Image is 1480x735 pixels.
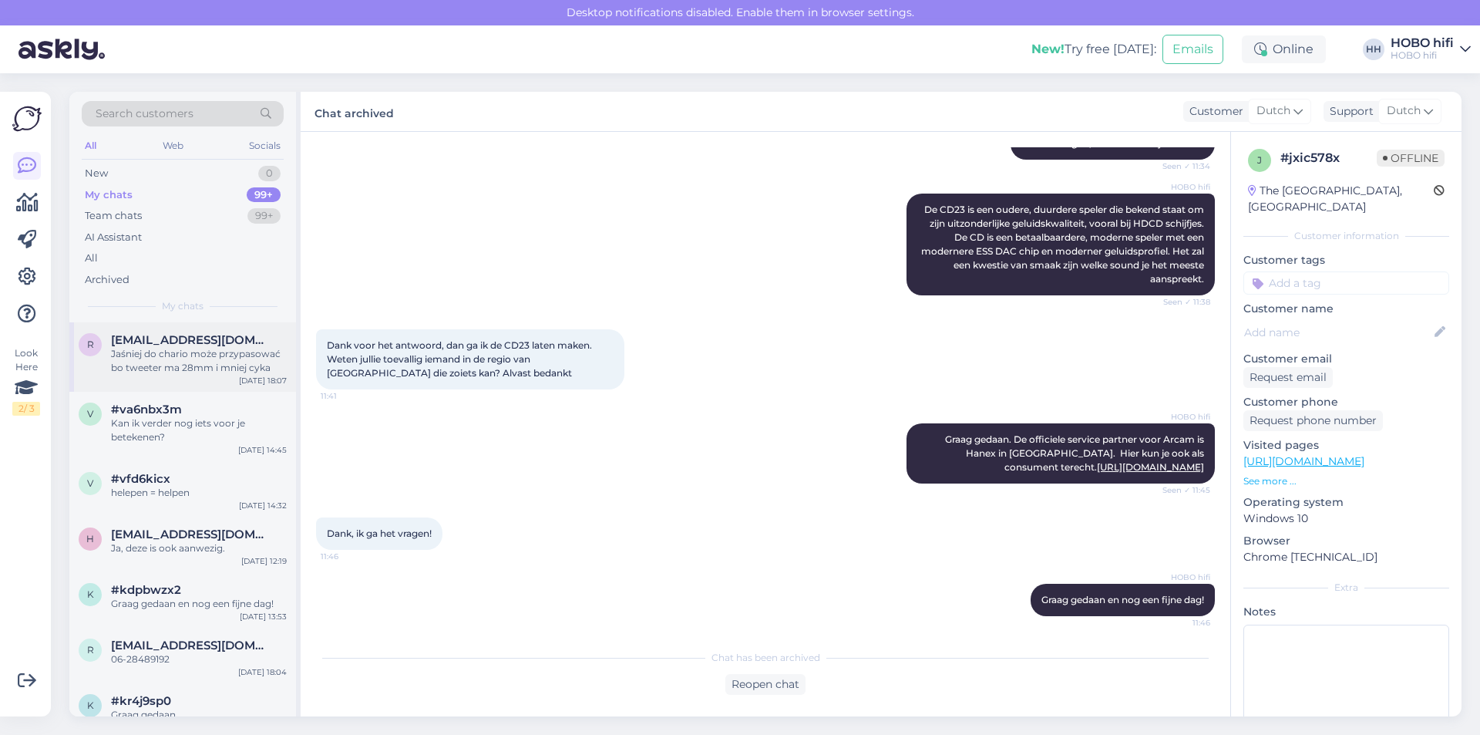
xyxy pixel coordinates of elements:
div: [DATE] 12:19 [241,555,287,567]
a: [URL][DOMAIN_NAME] [1097,461,1204,473]
div: Online [1242,35,1326,63]
div: Graag gedaan en nog een fijne dag! [111,597,287,611]
div: Look Here [12,346,40,416]
span: Dank, ik ga het vragen! [327,528,432,539]
span: 11:46 [321,551,378,562]
div: Extra [1243,581,1449,595]
div: Kan ik verder nog iets voor je betekenen? [111,416,287,444]
div: HOBO hifi [1391,37,1454,49]
span: 11:46 [1152,617,1210,629]
div: All [85,251,98,266]
span: Seen ✓ 11:45 [1152,484,1210,496]
div: Archived [85,272,129,288]
span: r [87,644,94,656]
span: #va6nbx3m [111,403,182,416]
span: #kdpbwzx2 [111,583,181,597]
span: Search customers [96,106,193,122]
p: Chrome [TECHNICAL_ID] [1243,549,1449,565]
div: 2 / 3 [12,402,40,416]
div: [DATE] 18:04 [238,666,287,678]
span: #vfd6kicx [111,472,170,486]
a: [URL][DOMAIN_NAME] [1243,454,1364,468]
div: Socials [246,136,284,156]
div: Request email [1243,367,1333,388]
span: k [87,700,94,711]
span: remigiusz1982@interia.pl [111,333,271,347]
div: HOBO hifi [1391,49,1454,62]
p: Customer email [1243,351,1449,367]
div: [DATE] 14:45 [238,444,287,456]
span: reiniergerritsen@hotmail.com [111,639,271,652]
div: Graag gedaan. [111,708,287,722]
span: HOBO hifi [1152,181,1210,193]
div: # jxic578x [1280,149,1377,167]
div: 99+ [247,187,281,203]
p: Notes [1243,604,1449,620]
div: AI Assistant [85,230,142,245]
div: Reopen chat [725,674,806,695]
span: Seen ✓ 11:34 [1152,160,1210,172]
div: [DATE] 14:32 [239,500,287,511]
p: Customer phone [1243,394,1449,410]
span: v [87,477,93,489]
div: helepen = helpen [111,486,287,500]
span: #kr4j9sp0 [111,694,171,708]
div: [DATE] 13:53 [240,611,287,622]
div: Try free [DATE]: [1031,40,1156,59]
p: Operating system [1243,494,1449,511]
div: Ja, deze is ook aanwezig. [111,541,287,555]
span: De CD23 is een oudere, duurdere speler die bekend staat om zijn uitzonderlijke geluidskwaliteit, ... [921,204,1206,285]
input: Add name [1244,324,1431,341]
span: 11:41 [321,390,378,402]
span: v [87,408,93,420]
span: Graag gedaan. De officiele service partner voor Arcam is Hanex in [GEOGRAPHIC_DATA]. Hier kun je ... [945,433,1206,473]
span: k [87,588,94,600]
label: Chat archived [314,101,394,122]
span: Seen ✓ 11:38 [1152,296,1210,308]
p: Visited pages [1243,437,1449,453]
div: [DATE] 18:07 [239,375,287,386]
span: HOBO hifi [1152,571,1210,583]
span: hooipaard12345@gmail.com [111,528,271,541]
div: Web [160,136,187,156]
span: Chat has been archived [711,651,820,665]
b: New! [1031,42,1065,56]
div: The [GEOGRAPHIC_DATA], [GEOGRAPHIC_DATA] [1248,183,1434,215]
img: Askly Logo [12,104,42,133]
div: Customer [1183,103,1243,120]
div: New [85,166,108,181]
div: Customer information [1243,229,1449,243]
span: Dutch [1256,103,1290,120]
div: 99+ [247,208,281,224]
p: See more ... [1243,474,1449,488]
div: All [82,136,99,156]
span: Dutch [1387,103,1421,120]
p: Browser [1243,533,1449,549]
button: Emails [1162,35,1223,64]
div: Jaśniej do chario może przypasować bo tweeter ma 28mm i mniej cyka [111,347,287,375]
div: Request phone number [1243,410,1383,431]
div: My chats [85,187,133,203]
span: h [86,533,94,545]
span: r [87,339,94,350]
div: Support [1324,103,1374,120]
span: j [1257,154,1262,166]
p: Customer name [1243,301,1449,317]
div: Team chats [85,208,142,224]
a: HOBO hifiHOBO hifi [1391,37,1471,62]
input: Add a tag [1243,271,1449,295]
span: Graag gedaan en nog een fijne dag! [1041,594,1204,605]
p: Windows 10 [1243,511,1449,527]
div: 06-28489192 [111,652,287,666]
span: Dank voor het antwoord, dan ga ik de CD23 laten maken. Weten jullie toevallig iemand in de regio ... [327,339,594,379]
span: HOBO hifi [1152,411,1210,423]
div: 0 [258,166,281,181]
span: My chats [162,299,203,313]
span: Offline [1377,150,1445,167]
div: HH [1363,39,1384,60]
p: Customer tags [1243,252,1449,268]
